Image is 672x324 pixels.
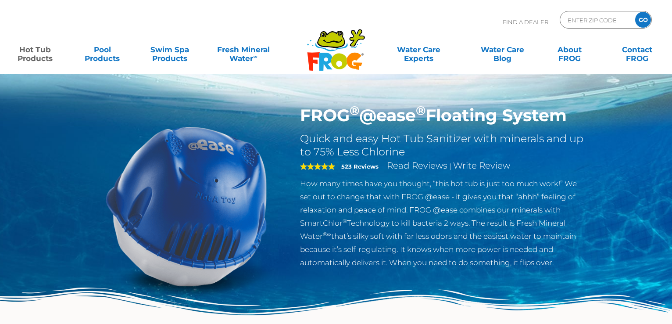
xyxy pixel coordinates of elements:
input: GO [635,12,651,28]
a: Water CareBlog [476,41,529,58]
a: Water CareExperts [376,41,461,58]
sup: ® [350,103,359,118]
a: PoolProducts [76,41,128,58]
sup: ® [416,103,425,118]
strong: 523 Reviews [341,163,379,170]
img: Frog Products Logo [302,18,370,71]
span: 5 [300,163,335,170]
a: AboutFROG [543,41,596,58]
p: How many times have you thought, “this hot tub is just too much work!” We set out to change that ... [300,177,586,269]
a: Swim SpaProducts [143,41,196,58]
a: Fresh MineralWater∞ [211,41,276,58]
a: Read Reviews [387,160,447,171]
sup: ®∞ [323,231,331,238]
img: hot-tub-product-atease-system.png [86,105,287,306]
h1: FROG @ease Floating System [300,105,586,126]
h2: Quick and easy Hot Tub Sanitizer with minerals and up to 75% Less Chlorine [300,132,586,158]
a: Write Review [453,160,510,171]
p: Find A Dealer [503,11,548,33]
a: Hot TubProducts [9,41,61,58]
sup: ® [343,218,347,224]
span: | [449,162,451,170]
a: ContactFROG [611,41,663,58]
sup: ∞ [253,53,257,60]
